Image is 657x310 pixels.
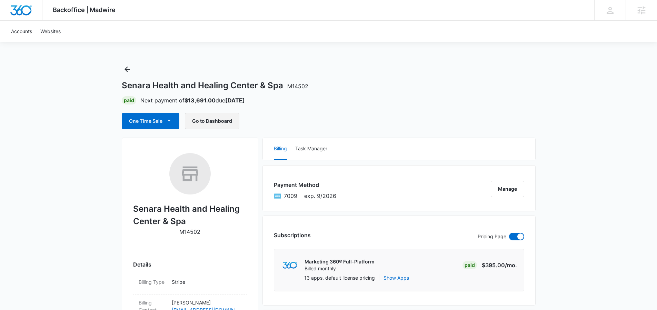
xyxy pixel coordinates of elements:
dt: Billing Type [139,278,166,286]
a: Accounts [7,21,36,42]
button: Back [122,64,133,75]
p: Pricing Page [478,233,506,240]
span: American Express ending with [284,192,297,200]
div: Paid [122,96,136,104]
span: exp. 9/2026 [304,192,336,200]
p: 13 apps, default license pricing [304,274,375,281]
button: One Time Sale [122,113,179,129]
p: $395.00 [482,261,517,269]
button: Go to Dashboard [185,113,239,129]
span: Backoffice | Madwire [53,6,116,13]
p: Marketing 360® Full-Platform [305,258,375,265]
strong: $13,691.00 [185,97,216,104]
p: M14502 [179,228,200,236]
p: Billed monthly [305,265,375,272]
h1: Senara Health and Healing Center & Spa [122,80,308,91]
span: Details [133,260,151,269]
button: Show Apps [384,274,409,281]
p: [PERSON_NAME] [172,299,241,306]
p: Next payment of due [140,96,245,104]
button: Billing [274,138,287,160]
button: Task Manager [295,138,327,160]
h3: Payment Method [274,181,336,189]
img: marketing360Logo [282,262,297,269]
button: Manage [491,181,524,197]
p: Stripe [172,278,241,286]
strong: [DATE] [225,97,245,104]
h3: Subscriptions [274,231,311,239]
a: Websites [36,21,65,42]
div: Paid [462,261,477,269]
span: /mo. [505,262,517,269]
h2: Senara Health and Healing Center & Spa [133,203,247,228]
div: Billing TypeStripe [133,274,247,295]
span: M14502 [287,83,308,90]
